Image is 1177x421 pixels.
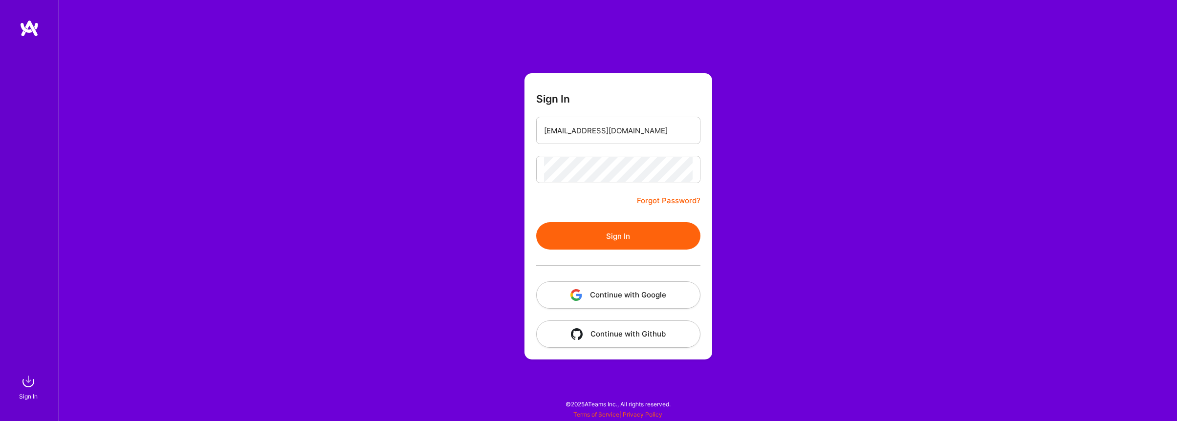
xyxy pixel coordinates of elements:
img: logo [20,20,39,37]
div: © 2025 ATeams Inc., All rights reserved. [59,392,1177,416]
a: Privacy Policy [623,411,662,418]
button: Continue with Google [536,281,700,309]
a: Forgot Password? [637,195,700,207]
button: Continue with Github [536,320,700,348]
span: | [573,411,662,418]
input: Email... [544,118,693,143]
img: sign in [19,372,38,391]
img: icon [570,289,582,301]
a: Terms of Service [573,411,619,418]
img: icon [571,328,583,340]
a: sign inSign In [21,372,38,401]
div: Sign In [19,391,38,401]
h3: Sign In [536,93,570,105]
button: Sign In [536,222,700,250]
